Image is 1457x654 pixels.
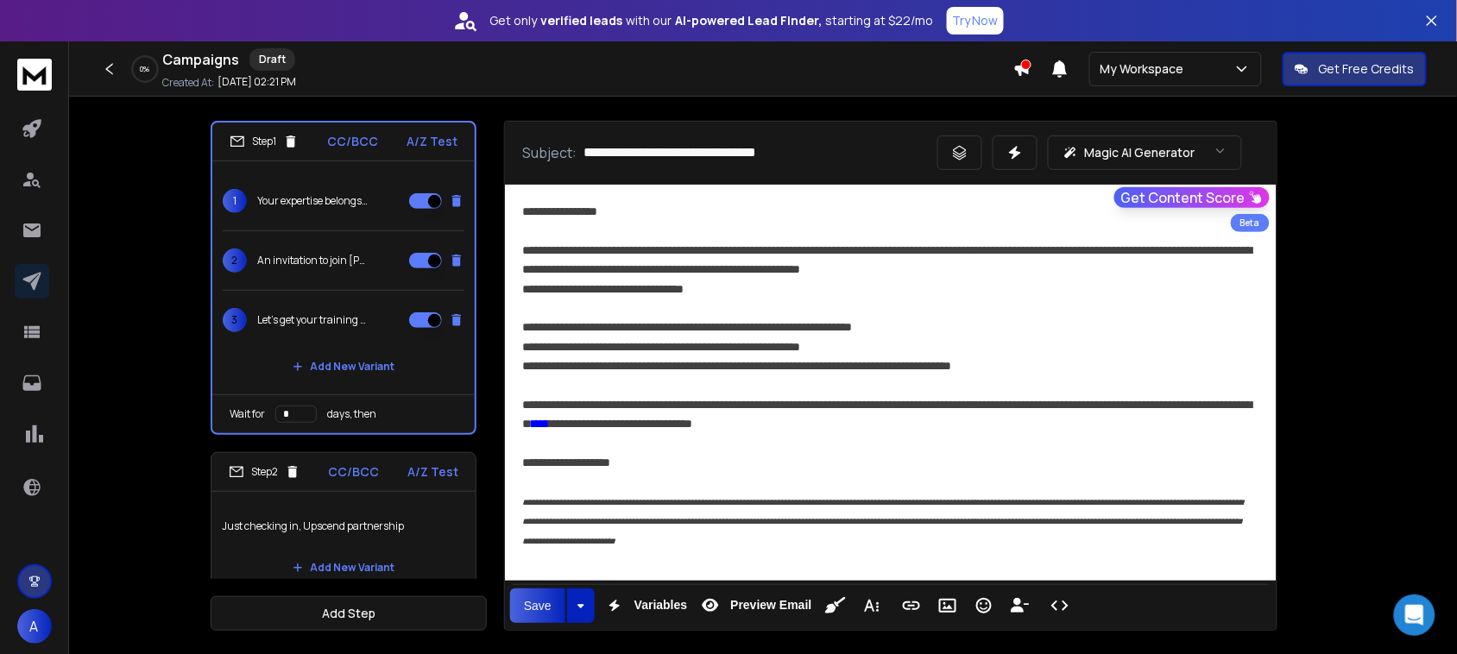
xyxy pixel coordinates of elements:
li: Step2CC/BCCA/Z TestJust checking in, Upscend partnershipAdd New Variant [211,452,476,596]
button: Code View [1044,588,1076,623]
li: Step1CC/BCCA/Z Test1Your expertise belongs on Upscend2An invitation to join [PERSON_NAME]’s curat... [211,121,476,435]
button: Insert Link (Ctrl+K) [895,588,928,623]
strong: verified leads [540,12,622,29]
p: Your expertise belongs on Upscend [257,194,368,208]
button: Variables [598,588,691,623]
div: Open Intercom Messenger [1394,594,1435,636]
span: 2 [223,248,247,273]
button: Get Free Credits [1283,52,1427,86]
button: Preview Email [694,588,815,623]
p: Try Now [952,12,999,29]
button: Try Now [947,7,1004,35]
strong: AI-powered Lead Finder, [675,12,822,29]
p: Get Free Credits [1319,60,1415,78]
span: 3 [223,308,247,332]
p: Magic AI Generator [1085,144,1195,161]
button: Clean HTML [819,588,852,623]
p: Wait for [230,407,265,421]
img: logo [17,59,52,91]
span: Preview Email [727,598,815,613]
p: Subject: [522,142,577,163]
p: An invitation to join [PERSON_NAME]’s curated learning marketplace [257,254,368,267]
p: 0 % [141,64,150,74]
div: Beta [1231,214,1270,232]
p: A/Z Test [407,463,458,481]
span: Variables [631,598,691,613]
button: Insert Image (Ctrl+P) [931,588,964,623]
button: Add New Variant [279,550,408,585]
p: A/Z Test [407,133,457,150]
p: Just checking in, Upscend partnership [222,502,465,550]
h1: Campaigns [162,49,239,70]
button: Add New Variant [279,349,408,384]
div: Step 1 [230,134,299,149]
p: Created At: [162,76,214,90]
button: Insert Unsubscribe Link [1004,588,1037,623]
button: Emoticons [968,588,1000,623]
div: Step 2 [229,464,300,480]
button: More Text [855,588,888,623]
p: Get only with our starting at $22/mo [489,12,933,29]
button: Save [510,588,565,623]
button: A [17,609,52,644]
button: Add Step [211,596,487,631]
p: My Workspace [1101,60,1191,78]
button: Get Content Score [1114,187,1270,208]
div: Draft [249,48,295,71]
p: [DATE] 02:21 PM [218,75,296,89]
span: 1 [223,189,247,213]
p: days, then [327,407,376,421]
p: CC/BCC [327,133,378,150]
p: CC/BCC [329,463,380,481]
button: Magic AI Generator [1048,135,1242,170]
p: Let’s get your training in front of new corporate audiences [257,313,368,327]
